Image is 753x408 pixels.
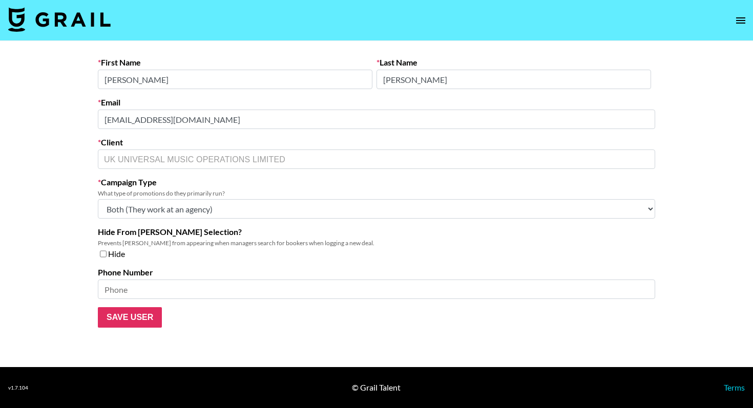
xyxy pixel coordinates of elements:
input: Email [98,110,655,129]
label: Client [98,137,655,147]
label: Email [98,97,655,108]
label: Campaign Type [98,177,655,187]
label: First Name [98,57,372,68]
label: Phone Number [98,267,655,277]
img: Grail Talent [8,7,111,32]
label: Hide From [PERSON_NAME] Selection? [98,227,655,237]
label: Last Name [376,57,651,68]
div: © Grail Talent [352,382,401,393]
input: Save User [98,307,162,328]
span: Hide [108,249,125,259]
input: First Name [98,70,372,89]
div: Prevents [PERSON_NAME] from appearing when managers search for bookers when logging a new deal. [98,239,655,247]
div: What type of promotions do they primarily run? [98,189,655,197]
div: v 1.7.104 [8,384,28,391]
a: Terms [724,382,745,392]
input: Phone [98,280,655,299]
input: Last Name [376,70,651,89]
button: open drawer [730,10,751,31]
